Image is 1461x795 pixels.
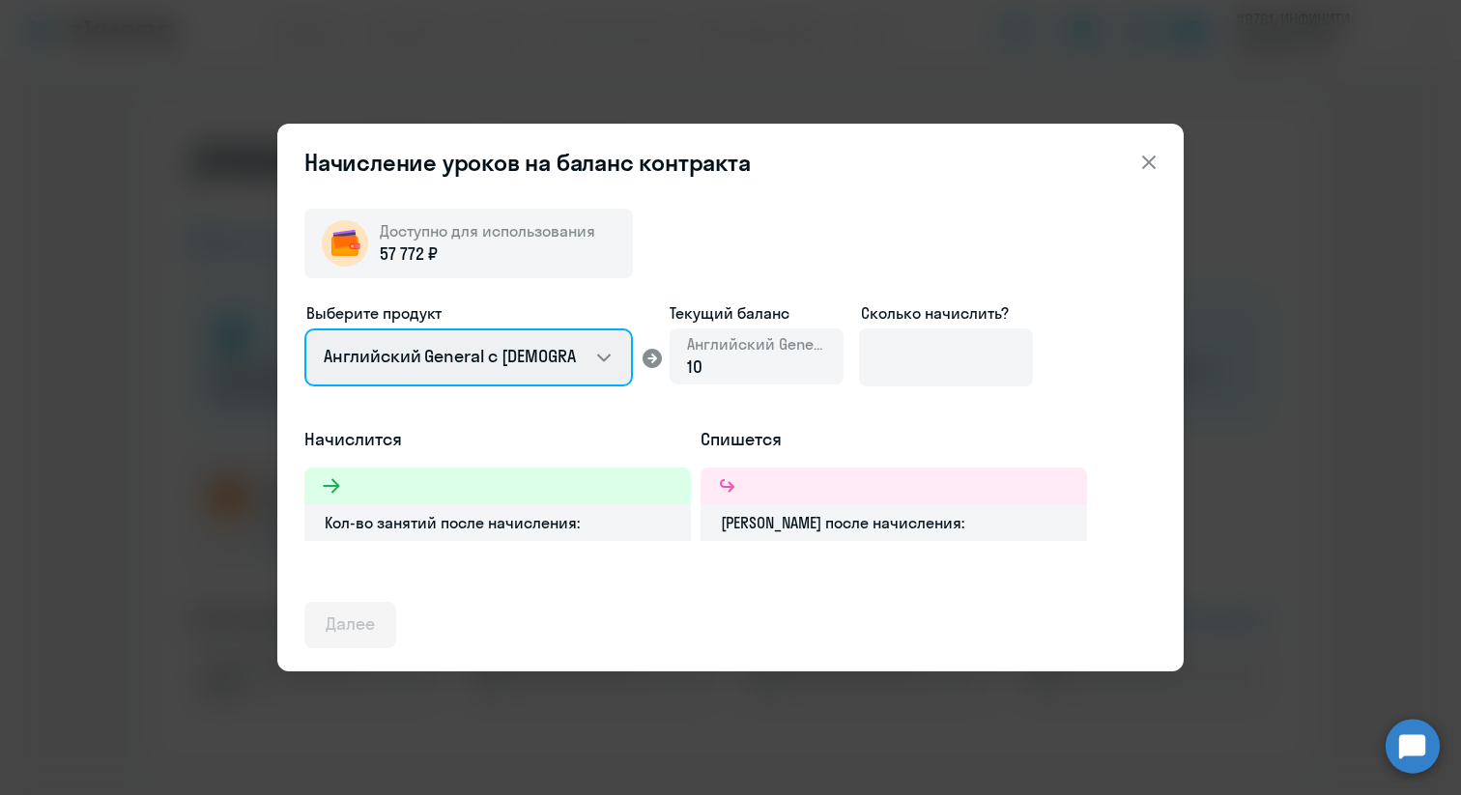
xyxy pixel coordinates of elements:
span: Сколько начислить? [861,303,1009,323]
img: wallet-circle.png [322,220,368,267]
span: Доступно для использования [380,221,595,241]
h5: Начислится [304,427,691,452]
h5: Спишется [701,427,1087,452]
span: Выберите продукт [306,303,442,323]
button: Далее [304,602,396,648]
div: Кол-во занятий после начисления: [304,504,691,541]
span: Текущий баланс [670,301,844,325]
span: Английский General [687,333,826,355]
span: 10 [687,355,702,378]
header: Начисление уроков на баланс контракта [277,147,1184,178]
div: Далее [326,611,375,637]
span: 57 772 ₽ [380,241,438,267]
div: [PERSON_NAME] после начисления: [701,504,1087,541]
